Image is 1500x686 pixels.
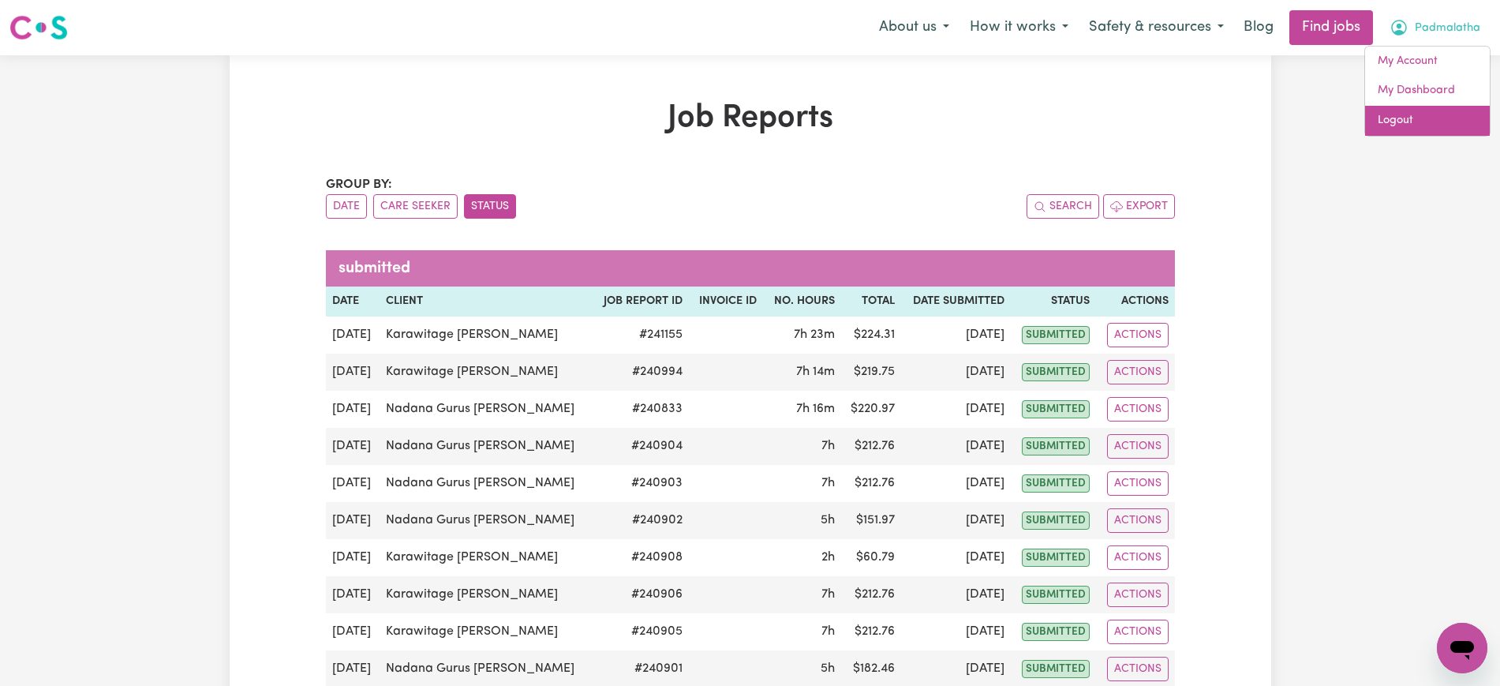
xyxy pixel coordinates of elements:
[841,287,901,317] th: Total
[326,99,1175,137] h1: Job Reports
[841,317,901,354] td: $ 224.31
[1022,437,1090,455] span: submitted
[796,365,835,378] span: 7 hours 14 minutes
[841,465,901,502] td: $ 212.76
[1027,194,1099,219] button: Search
[380,613,593,650] td: Karawitage [PERSON_NAME]
[9,13,68,42] img: Careseekers logo
[1234,10,1283,45] a: Blog
[380,317,593,354] td: Karawitage [PERSON_NAME]
[841,539,901,576] td: $ 60.79
[901,354,1012,391] td: [DATE]
[901,465,1012,502] td: [DATE]
[841,576,901,613] td: $ 212.76
[1107,471,1169,496] button: Actions
[1365,76,1490,106] a: My Dashboard
[593,539,690,576] td: # 240908
[326,317,380,354] td: [DATE]
[1022,326,1090,344] span: submitted
[1022,623,1090,641] span: submitted
[593,428,690,465] td: # 240904
[1107,657,1169,681] button: Actions
[380,576,593,613] td: Karawitage [PERSON_NAME]
[593,613,690,650] td: # 240905
[841,391,901,428] td: $ 220.97
[593,465,690,502] td: # 240903
[1365,47,1490,77] a: My Account
[373,194,458,219] button: sort invoices by care seeker
[1107,323,1169,347] button: Actions
[689,287,763,317] th: Invoice ID
[1022,474,1090,493] span: submitted
[1022,400,1090,418] span: submitted
[869,11,959,44] button: About us
[796,403,835,415] span: 7 hours 16 minutes
[326,539,380,576] td: [DATE]
[1022,363,1090,381] span: submitted
[593,317,690,354] td: # 241155
[821,588,835,601] span: 7 hours
[380,354,593,391] td: Karawitage [PERSON_NAME]
[326,576,380,613] td: [DATE]
[1107,508,1169,533] button: Actions
[821,440,835,452] span: 7 hours
[841,428,901,465] td: $ 212.76
[380,502,593,539] td: Nadana Gurus [PERSON_NAME]
[794,328,835,341] span: 7 hours 23 minutes
[1364,46,1491,137] div: My Account
[901,287,1012,317] th: Date Submitted
[593,287,690,317] th: Job Report ID
[326,178,392,191] span: Group by:
[380,428,593,465] td: Nadana Gurus [PERSON_NAME]
[1107,545,1169,570] button: Actions
[380,539,593,576] td: Karawitage [PERSON_NAME]
[901,502,1012,539] td: [DATE]
[1379,11,1491,44] button: My Account
[1437,623,1487,673] iframe: Button to launch messaging window
[821,662,835,675] span: 5 hours
[380,287,593,317] th: Client
[901,613,1012,650] td: [DATE]
[326,354,380,391] td: [DATE]
[593,354,690,391] td: # 240994
[1103,194,1175,219] button: Export
[1022,586,1090,604] span: submitted
[326,250,1175,287] caption: submitted
[1079,11,1234,44] button: Safety & resources
[380,391,593,428] td: Nadana Gurus [PERSON_NAME]
[901,539,1012,576] td: [DATE]
[763,287,840,317] th: No. Hours
[1107,360,1169,384] button: Actions
[821,551,835,564] span: 2 hours
[1107,434,1169,459] button: Actions
[1415,20,1480,37] span: Padmalatha
[326,502,380,539] td: [DATE]
[821,625,835,638] span: 7 hours
[593,391,690,428] td: # 240833
[380,465,593,502] td: Nadana Gurus [PERSON_NAME]
[1107,583,1169,607] button: Actions
[326,613,380,650] td: [DATE]
[9,9,68,46] a: Careseekers logo
[901,317,1012,354] td: [DATE]
[326,465,380,502] td: [DATE]
[901,428,1012,465] td: [DATE]
[464,194,516,219] button: sort invoices by paid status
[821,477,835,489] span: 7 hours
[841,502,901,539] td: $ 151.97
[326,428,380,465] td: [DATE]
[841,613,901,650] td: $ 212.76
[593,576,690,613] td: # 240906
[326,194,367,219] button: sort invoices by date
[1289,10,1373,45] a: Find jobs
[1107,397,1169,422] button: Actions
[959,11,1079,44] button: How it works
[1365,106,1490,136] a: Logout
[841,354,901,391] td: $ 219.75
[593,502,690,539] td: # 240902
[1096,287,1174,317] th: Actions
[901,391,1012,428] td: [DATE]
[1011,287,1096,317] th: Status
[901,576,1012,613] td: [DATE]
[1022,512,1090,530] span: submitted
